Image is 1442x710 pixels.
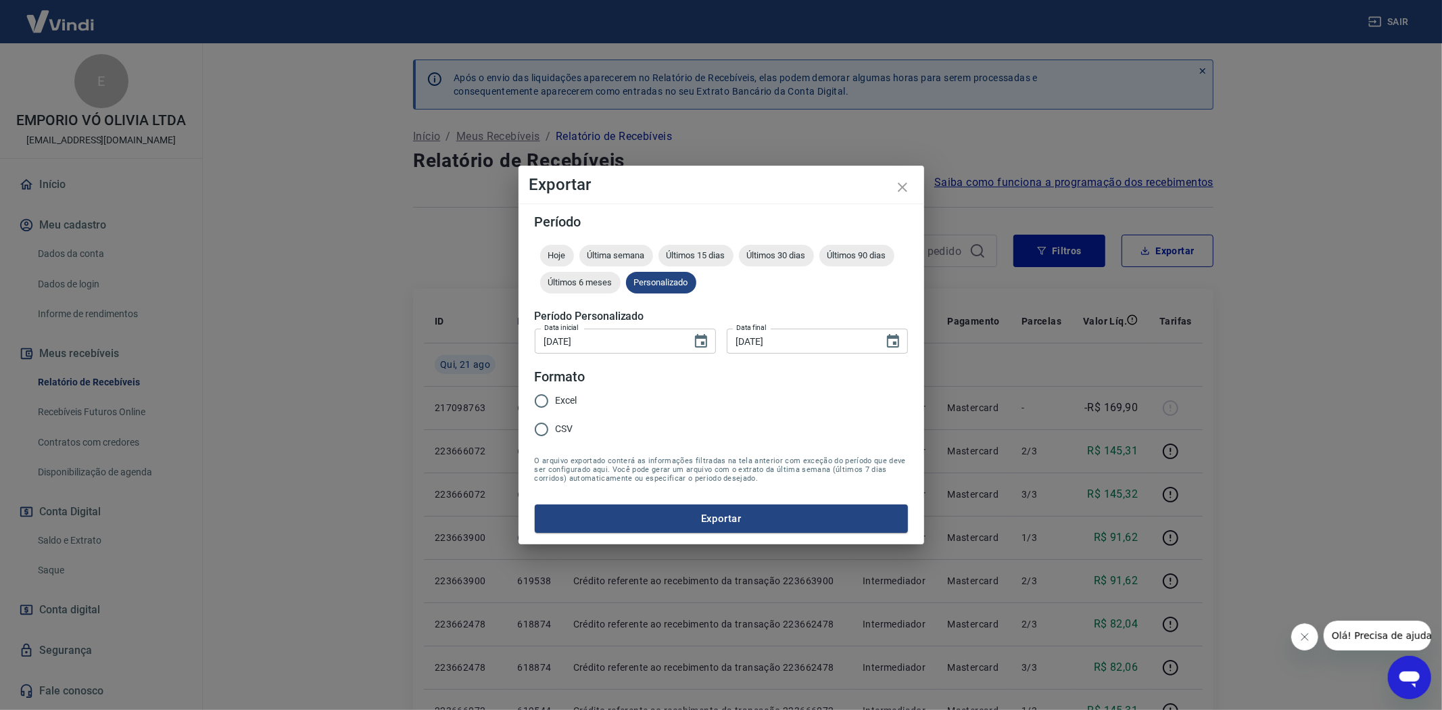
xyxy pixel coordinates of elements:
[535,504,908,533] button: Exportar
[535,310,908,323] h5: Período Personalizado
[688,328,715,355] button: Choose date, selected date is 20 de ago de 2025
[739,250,814,260] span: Últimos 30 dias
[1388,656,1431,699] iframe: Botão para abrir a janela de mensagens
[540,250,574,260] span: Hoje
[535,329,682,354] input: DD/MM/YYYY
[540,245,574,266] div: Hoje
[529,176,913,193] h4: Exportar
[535,456,908,483] span: O arquivo exportado conterá as informações filtradas na tela anterior com exceção do período que ...
[739,245,814,266] div: Últimos 30 dias
[880,328,907,355] button: Choose date, selected date is 21 de ago de 2025
[819,245,894,266] div: Últimos 90 dias
[579,245,653,266] div: Última semana
[535,215,908,229] h5: Período
[540,277,621,287] span: Últimos 6 meses
[626,277,696,287] span: Personalizado
[1324,621,1431,650] iframe: Mensagem da empresa
[886,171,919,204] button: close
[736,323,767,333] label: Data final
[535,367,585,387] legend: Formato
[540,272,621,293] div: Últimos 6 meses
[8,9,114,20] span: Olá! Precisa de ajuda?
[579,250,653,260] span: Última semana
[819,250,894,260] span: Últimos 90 dias
[658,245,734,266] div: Últimos 15 dias
[626,272,696,293] div: Personalizado
[556,422,573,436] span: CSV
[727,329,874,354] input: DD/MM/YYYY
[1291,623,1318,650] iframe: Fechar mensagem
[544,323,579,333] label: Data inicial
[556,394,577,408] span: Excel
[658,250,734,260] span: Últimos 15 dias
